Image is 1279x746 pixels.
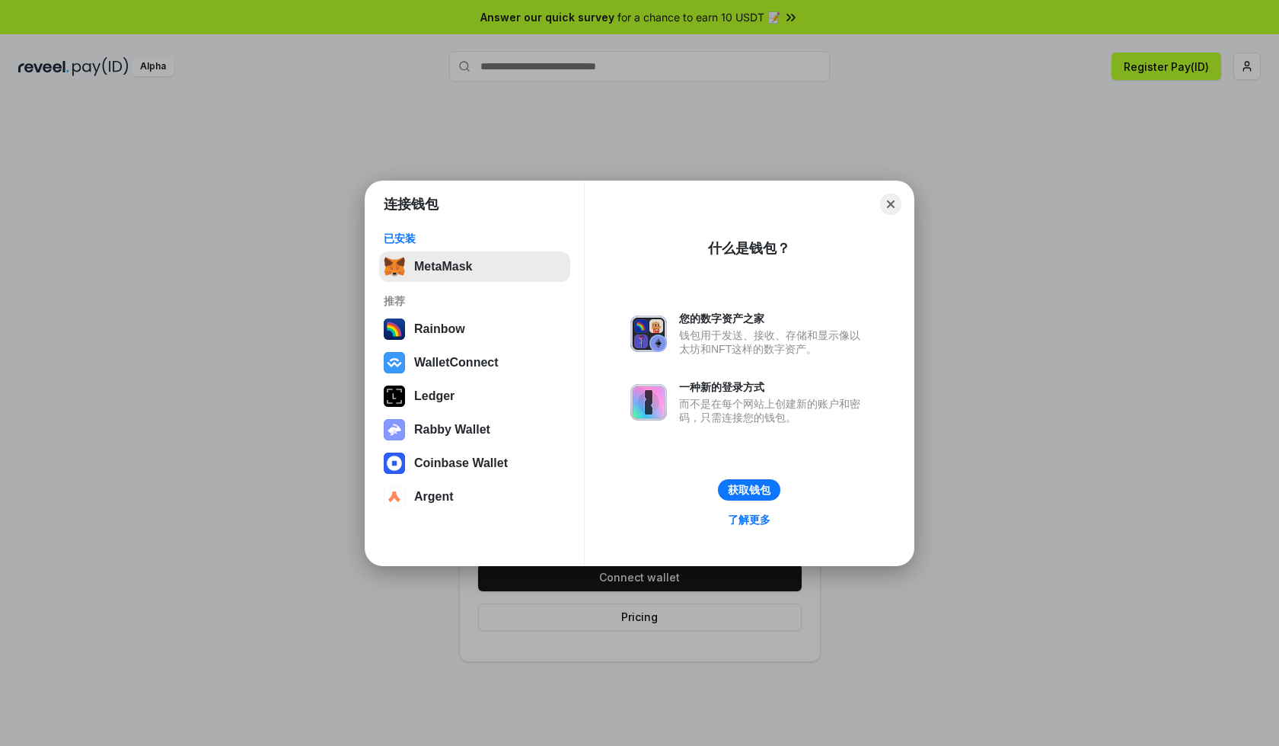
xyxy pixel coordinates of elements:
[414,356,499,370] div: WalletConnect
[679,397,868,424] div: 而不是在每个网站上创建新的账户和密码，只需连接您的钱包。
[384,419,405,440] img: svg+xml,%3Csvg%20xmlns%3D%22http%3A%2F%2Fwww.w3.org%2F2000%2Fsvg%22%20fill%3D%22none%22%20viewBox...
[384,453,405,474] img: svg+xml,%3Csvg%20width%3D%2228%22%20height%3D%2228%22%20viewBox%3D%220%200%2028%2028%22%20fill%3D...
[379,347,570,378] button: WalletConnect
[379,314,570,344] button: Rainbow
[384,386,405,407] img: svg+xml,%3Csvg%20xmlns%3D%22http%3A%2F%2Fwww.w3.org%2F2000%2Fsvg%22%20width%3D%2228%22%20height%3...
[414,389,455,403] div: Ledger
[630,384,667,421] img: svg+xml,%3Csvg%20xmlns%3D%22http%3A%2F%2Fwww.w3.org%2F2000%2Fsvg%22%20fill%3D%22none%22%20viewBox...
[630,315,667,352] img: svg+xml,%3Csvg%20xmlns%3D%22http%3A%2F%2Fwww.w3.org%2F2000%2Fsvg%22%20fill%3D%22none%22%20viewBox...
[679,380,868,394] div: 一种新的登录方式
[384,294,566,308] div: 推荐
[679,312,868,325] div: 您的数字资产之家
[384,256,405,277] img: svg+xml,%3Csvg%20fill%3D%22none%22%20height%3D%2233%22%20viewBox%3D%220%200%2035%2033%22%20width%...
[414,456,508,470] div: Coinbase Wallet
[379,251,570,282] button: MetaMask
[708,239,790,258] div: 什么是钱包？
[414,322,465,336] div: Rainbow
[384,319,405,340] img: svg+xml,%3Csvg%20width%3D%22120%22%20height%3D%22120%22%20viewBox%3D%220%200%20120%20120%22%20fil...
[679,328,868,356] div: 钱包用于发送、接收、存储和显示像以太坊和NFT这样的数字资产。
[384,195,439,213] h1: 连接钱包
[384,232,566,245] div: 已安装
[379,448,570,479] button: Coinbase Wallet
[728,513,770,527] div: 了解更多
[414,423,490,437] div: Rabby Wallet
[728,483,770,497] div: 获取钱包
[414,260,472,274] div: MetaMask
[379,381,570,411] button: Ledger
[379,482,570,512] button: Argent
[719,510,780,530] a: 了解更多
[414,490,454,504] div: Argent
[384,486,405,507] img: svg+xml,%3Csvg%20width%3D%2228%22%20height%3D%2228%22%20viewBox%3D%220%200%2028%2028%22%20fill%3D...
[718,479,780,501] button: 获取钱包
[384,352,405,373] img: svg+xml,%3Csvg%20width%3D%2228%22%20height%3D%2228%22%20viewBox%3D%220%200%2028%2028%22%20fill%3D...
[880,194,901,215] button: Close
[379,415,570,445] button: Rabby Wallet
